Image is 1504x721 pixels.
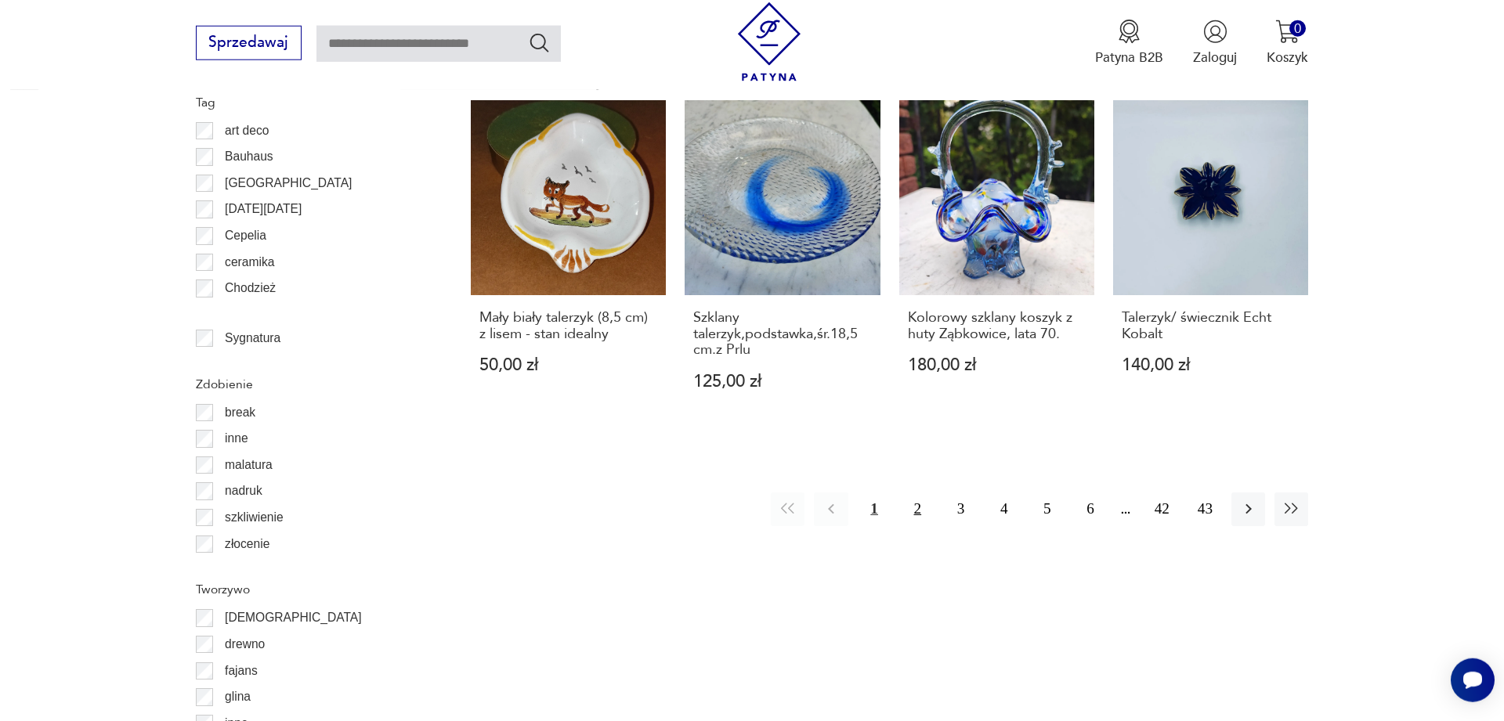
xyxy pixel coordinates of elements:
[225,305,272,325] p: Ćmielów
[225,661,258,681] p: fajans
[196,92,426,113] p: Tag
[225,173,352,193] p: [GEOGRAPHIC_DATA]
[1122,357,1300,373] p: 140,00 zł
[225,687,251,707] p: glina
[225,534,269,554] p: złocenie
[1267,20,1308,67] button: 0Koszyk
[1030,492,1064,526] button: 5
[858,492,891,526] button: 1
[1113,100,1308,427] a: Talerzyk/ świecznik Echt KobaltTalerzyk/ świecznik Echt Kobalt140,00 zł
[1188,492,1222,526] button: 43
[1193,49,1237,67] p: Zaloguj
[225,121,269,141] p: art deco
[1073,492,1107,526] button: 6
[225,199,302,219] p: [DATE][DATE]
[471,100,666,427] a: Mały biały talerzyk (8,5 cm) z lisem - stan idealnyMały biały talerzyk (8,5 cm) z lisem - stan id...
[1145,492,1179,526] button: 42
[1095,20,1163,67] button: Patyna B2B
[225,634,265,654] p: drewno
[693,373,872,390] p: 125,00 zł
[225,146,273,167] p: Bauhaus
[225,455,273,475] p: malatura
[225,328,280,348] p: Sygnatura
[196,38,302,50] a: Sprzedawaj
[693,310,872,358] h3: Szklany talerzyk,podstawka,śr.18,5 cm.z Prlu
[479,357,658,373] p: 50,00 zł
[225,428,248,449] p: inne
[730,2,809,81] img: Patyna - sklep z meblami i dekoracjami vintage
[225,607,361,628] p: [DEMOGRAPHIC_DATA]
[225,252,274,272] p: ceramika
[1203,20,1227,44] img: Ikonka użytkownika
[225,278,276,298] p: Chodzież
[1095,49,1163,67] p: Patyna B2B
[225,507,284,528] p: szkliwienie
[1275,20,1300,44] img: Ikona koszyka
[944,492,978,526] button: 3
[528,31,551,54] button: Szukaj
[196,579,426,600] p: Tworzywo
[196,26,302,60] button: Sprzedawaj
[1122,310,1300,342] h3: Talerzyk/ świecznik Echt Kobalt
[1289,20,1306,37] div: 0
[899,100,1094,427] a: Kolorowy szklany koszyk z huty Ząbkowice, lata 70.Kolorowy szklany koszyk z huty Ząbkowice, lata ...
[987,492,1021,526] button: 4
[225,481,262,501] p: nadruk
[1267,49,1308,67] p: Koszyk
[1095,20,1163,67] a: Ikona medaluPatyna B2B
[1117,20,1141,44] img: Ikona medalu
[225,225,266,246] p: Cepelia
[196,374,426,395] p: Zdobienie
[225,402,255,423] p: break
[908,310,1086,342] h3: Kolorowy szklany koszyk z huty Ząbkowice, lata 70.
[479,310,658,342] h3: Mały biały talerzyk (8,5 cm) z lisem - stan idealny
[901,492,935,526] button: 2
[1451,658,1495,702] iframe: Smartsupp widget button
[1193,20,1237,67] button: Zaloguj
[685,100,880,427] a: Szklany talerzyk,podstawka,śr.18,5 cm.z PrluSzklany talerzyk,podstawka,śr.18,5 cm.z Prlu125,00 zł
[908,357,1086,373] p: 180,00 zł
